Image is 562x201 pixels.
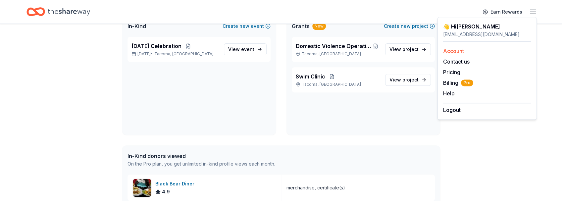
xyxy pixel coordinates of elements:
p: Tacoma, [GEOGRAPHIC_DATA] [296,82,380,87]
span: Tacoma, [GEOGRAPHIC_DATA] [154,51,214,57]
button: BillingPro [443,79,473,87]
span: In-Kind [128,22,146,30]
button: Contact us [443,58,470,66]
a: Account [443,48,464,54]
p: Tacoma, [GEOGRAPHIC_DATA] [296,51,380,57]
span: Pro [461,79,473,86]
a: View project [385,74,431,86]
a: Earn Rewards [479,6,526,18]
span: project [402,46,419,52]
a: View project [385,43,431,55]
button: Createnewproject [384,22,435,30]
img: Image for Black Bear Diner [133,179,151,197]
span: Grants [292,22,310,30]
span: new [239,22,249,30]
div: Black Bear Diner [155,180,197,188]
span: Domestic Violence Operation Toiletry Delivery [296,42,372,50]
a: View event [224,43,267,55]
a: Home [26,4,90,20]
span: View [389,45,419,53]
div: On the Pro plan, you get unlimited in-kind profile views each month. [128,160,275,168]
span: Billing [443,79,473,87]
button: Createnewevent [223,22,271,30]
span: View [228,45,254,53]
div: merchandise, certificate(s) [286,184,345,192]
span: event [241,46,254,52]
span: Swim Clinic [296,73,325,80]
span: project [402,77,419,82]
span: [DATE] Celebration [131,42,181,50]
div: [EMAIL_ADDRESS][DOMAIN_NAME] [443,30,531,38]
div: New [312,23,326,30]
span: new [401,22,411,30]
button: Help [443,89,455,97]
div: 👋 Hi [PERSON_NAME] [443,23,531,30]
span: 4.9 [162,188,170,196]
a: Pricing [443,69,460,75]
div: In-Kind donors viewed [128,152,275,160]
button: Logout [443,106,461,114]
span: View [389,76,419,84]
p: [DATE] • [131,51,219,57]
